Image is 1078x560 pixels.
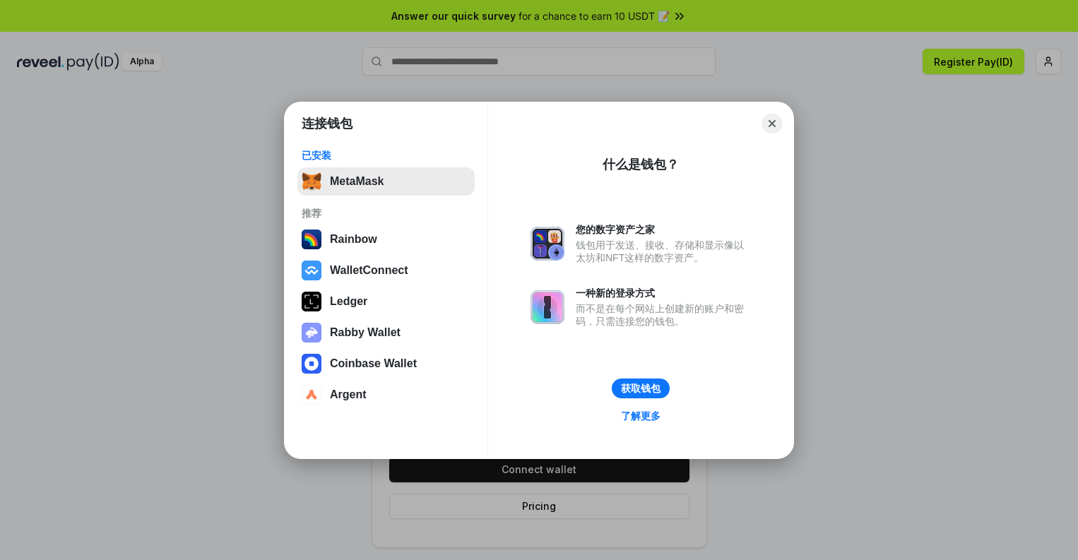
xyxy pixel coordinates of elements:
div: 推荐 [302,207,470,220]
img: svg+xml,%3Csvg%20xmlns%3D%22http%3A%2F%2Fwww.w3.org%2F2000%2Fsvg%22%20fill%3D%22none%22%20viewBox... [531,227,564,261]
div: 您的数字资产之家 [576,223,751,236]
img: svg+xml,%3Csvg%20width%3D%2228%22%20height%3D%2228%22%20viewBox%3D%220%200%2028%2028%22%20fill%3D... [302,261,321,280]
button: WalletConnect [297,256,475,285]
button: 获取钱包 [612,379,670,398]
div: Argent [330,388,367,401]
img: svg+xml,%3Csvg%20width%3D%2228%22%20height%3D%2228%22%20viewBox%3D%220%200%2028%2028%22%20fill%3D... [302,385,321,405]
img: svg+xml,%3Csvg%20width%3D%22120%22%20height%3D%22120%22%20viewBox%3D%220%200%20120%20120%22%20fil... [302,230,321,249]
button: Coinbase Wallet [297,350,475,378]
button: MetaMask [297,167,475,196]
div: Rainbow [330,233,377,246]
h1: 连接钱包 [302,115,353,132]
div: Rabby Wallet [330,326,401,339]
div: WalletConnect [330,264,408,277]
img: svg+xml,%3Csvg%20xmlns%3D%22http%3A%2F%2Fwww.w3.org%2F2000%2Fsvg%22%20width%3D%2228%22%20height%3... [302,292,321,311]
div: 而不是在每个网站上创建新的账户和密码，只需连接您的钱包。 [576,302,751,328]
div: 已安装 [302,149,470,162]
img: svg+xml,%3Csvg%20fill%3D%22none%22%20height%3D%2233%22%20viewBox%3D%220%200%2035%2033%22%20width%... [302,172,321,191]
div: MetaMask [330,175,384,188]
img: svg+xml,%3Csvg%20width%3D%2228%22%20height%3D%2228%22%20viewBox%3D%220%200%2028%2028%22%20fill%3D... [302,354,321,374]
div: Coinbase Wallet [330,357,417,370]
a: 了解更多 [612,407,669,425]
div: 一种新的登录方式 [576,287,751,299]
div: 什么是钱包？ [603,156,679,173]
button: Close [762,114,782,133]
button: Rabby Wallet [297,318,475,347]
div: 了解更多 [621,410,661,422]
button: Argent [297,381,475,409]
div: 获取钱包 [621,382,661,395]
div: 钱包用于发送、接收、存储和显示像以太坊和NFT这样的数字资产。 [576,239,751,264]
img: svg+xml,%3Csvg%20xmlns%3D%22http%3A%2F%2Fwww.w3.org%2F2000%2Fsvg%22%20fill%3D%22none%22%20viewBox... [302,323,321,342]
img: svg+xml,%3Csvg%20xmlns%3D%22http%3A%2F%2Fwww.w3.org%2F2000%2Fsvg%22%20fill%3D%22none%22%20viewBox... [531,290,564,324]
div: Ledger [330,295,367,308]
button: Ledger [297,287,475,316]
button: Rainbow [297,225,475,254]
